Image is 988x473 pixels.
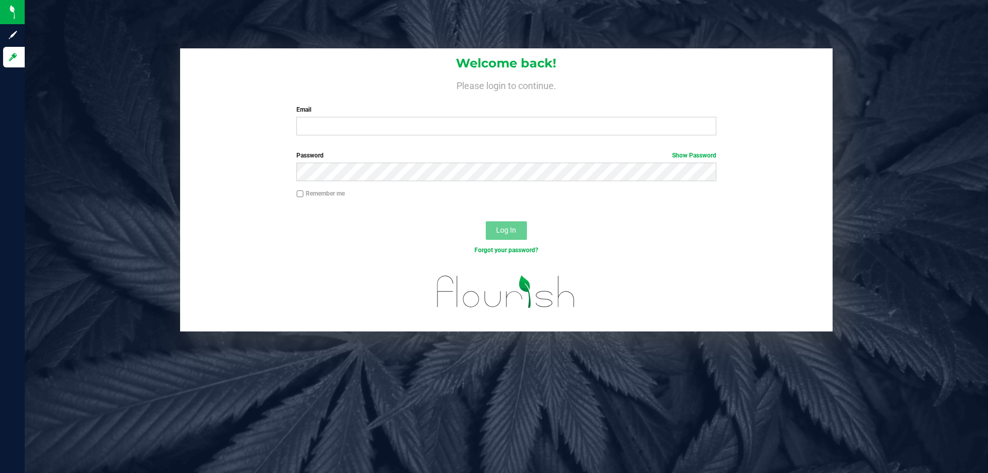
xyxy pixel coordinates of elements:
[474,247,538,254] a: Forgot your password?
[425,266,588,318] img: flourish_logo.svg
[496,226,516,234] span: Log In
[180,78,833,91] h4: Please login to continue.
[672,152,716,159] a: Show Password
[296,190,304,198] input: Remember me
[180,57,833,70] h1: Welcome back!
[8,30,18,40] inline-svg: Sign up
[8,52,18,62] inline-svg: Log in
[486,221,527,240] button: Log In
[296,105,716,114] label: Email
[296,189,345,198] label: Remember me
[296,152,324,159] span: Password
